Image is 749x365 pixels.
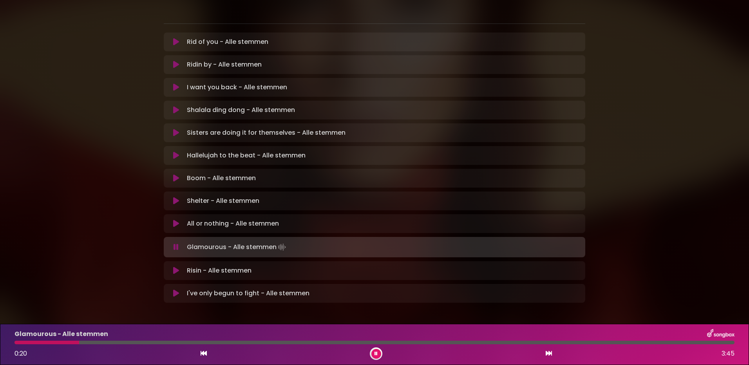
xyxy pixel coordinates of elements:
img: waveform4.gif [277,242,288,253]
p: Shelter - Alle stemmen [187,196,259,206]
p: Rid of you - Alle stemmen [187,37,268,47]
p: I want you back - Alle stemmen [187,83,287,92]
p: Glamourous - Alle stemmen [187,242,288,253]
p: Boom - Alle stemmen [187,173,256,183]
p: Hallelujah to the beat - Alle stemmen [187,151,306,160]
p: Risin - Alle stemmen [187,266,251,275]
p: Shalala ding dong - Alle stemmen [187,105,295,115]
p: Glamourous - Alle stemmen [14,329,108,339]
p: Sisters are doing it for themselves - Alle stemmen [187,128,346,137]
p: Ridin by - Alle stemmen [187,60,262,69]
p: All or nothing - Alle stemmen [187,219,279,228]
p: I've only begun to fight - Alle stemmen [187,289,309,298]
img: songbox-logo-white.png [707,329,735,339]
